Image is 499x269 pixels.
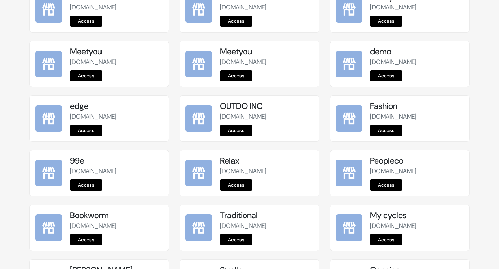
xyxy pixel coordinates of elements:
a: Access [220,125,252,136]
h5: Traditional [220,211,313,221]
img: Traditional [185,214,212,241]
a: Access [220,179,252,191]
p: [DOMAIN_NAME] [370,57,463,67]
h5: Fashion [370,101,463,111]
p: [DOMAIN_NAME] [70,221,163,231]
a: Access [370,16,402,27]
img: Meetyou [185,51,212,77]
h5: 99e [70,156,163,166]
img: OUTDO INC [185,105,212,132]
h5: Meetyou [220,47,313,57]
a: Access [220,70,252,81]
a: Access [370,125,402,136]
a: Access [70,234,102,245]
h5: Peopleco [370,156,463,166]
p: [DOMAIN_NAME] [70,167,163,176]
p: [DOMAIN_NAME] [70,112,163,121]
a: Access [70,70,102,81]
h5: My cycles [370,211,463,221]
h5: Bookworm [70,211,163,221]
a: Access [70,125,102,136]
p: [DOMAIN_NAME] [220,3,313,12]
p: [DOMAIN_NAME] [220,57,313,67]
a: Access [70,179,102,191]
img: Bookworm [35,214,62,241]
p: [DOMAIN_NAME] [220,112,313,121]
p: [DOMAIN_NAME] [220,221,313,231]
a: Access [370,179,402,191]
img: Relax [185,160,212,186]
img: demo [336,51,362,77]
p: [DOMAIN_NAME] [370,3,463,12]
h5: Relax [220,156,313,166]
a: Access [370,70,402,81]
img: My cycles [336,214,362,241]
a: Access [70,16,102,27]
h5: edge [70,101,163,111]
h5: Meetyou [70,47,163,57]
img: Peopleco [336,160,362,186]
img: 99e [35,160,62,186]
p: [DOMAIN_NAME] [70,3,163,12]
img: edge [35,105,62,132]
p: [DOMAIN_NAME] [220,167,313,176]
p: [DOMAIN_NAME] [370,221,463,231]
h5: OUTDO INC [220,101,313,111]
p: [DOMAIN_NAME] [370,112,463,121]
h5: demo [370,47,463,57]
p: [DOMAIN_NAME] [370,167,463,176]
img: Fashion [336,105,362,132]
a: Access [220,16,252,27]
img: Meetyou [35,51,62,77]
a: Access [370,234,402,245]
a: Access [220,234,252,245]
p: [DOMAIN_NAME] [70,57,163,67]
